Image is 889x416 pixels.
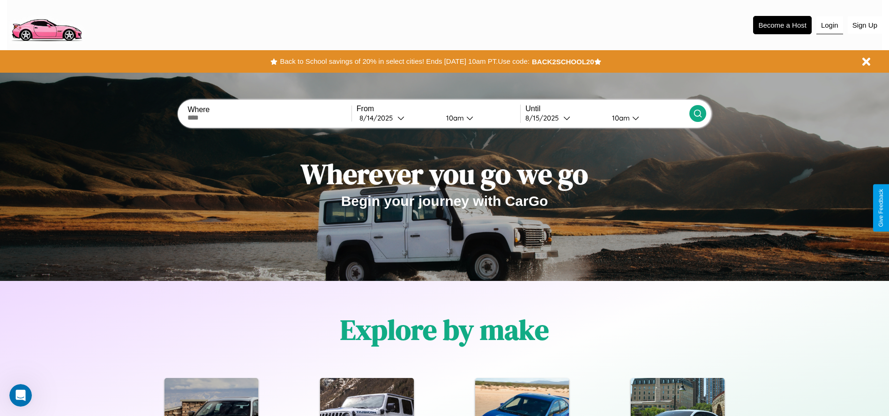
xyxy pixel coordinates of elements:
div: 10am [607,113,632,122]
label: Until [525,105,689,113]
button: Back to School savings of 20% in select cities! Ends [DATE] 10am PT.Use code: [277,55,531,68]
button: 10am [605,113,689,123]
button: Become a Host [753,16,812,34]
label: Where [187,106,351,114]
div: 8 / 14 / 2025 [359,113,397,122]
img: logo [7,5,86,44]
div: 10am [441,113,466,122]
button: Sign Up [848,16,882,34]
button: 10am [439,113,521,123]
b: BACK2SCHOOL20 [532,58,594,66]
label: From [357,105,520,113]
div: 8 / 15 / 2025 [525,113,563,122]
h1: Explore by make [340,310,549,349]
div: Give Feedback [878,189,884,227]
button: 8/14/2025 [357,113,439,123]
button: Login [816,16,843,34]
iframe: Intercom live chat [9,384,32,407]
